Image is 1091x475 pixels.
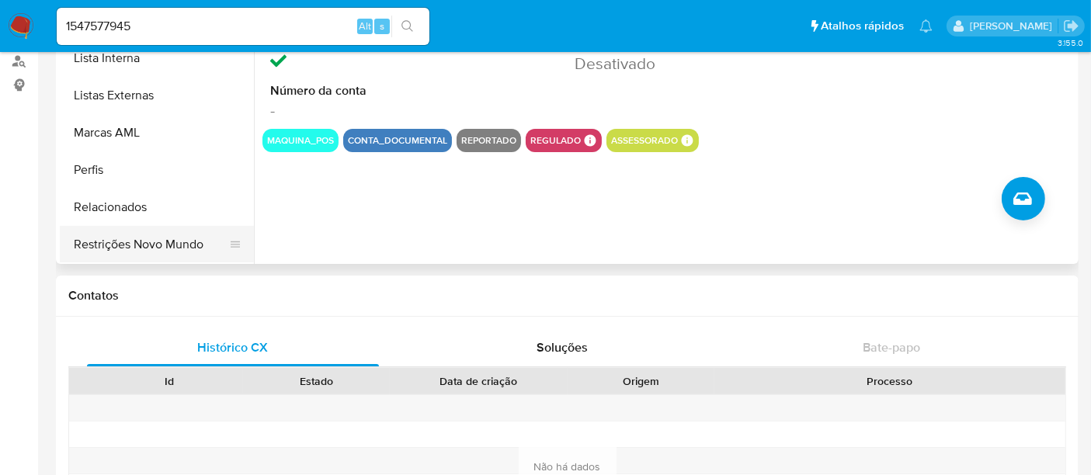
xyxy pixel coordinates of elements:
[970,19,1058,33] p: alexandra.macedo@mercadolivre.com
[254,373,379,389] div: Estado
[267,137,334,144] button: maquina_pos
[270,99,458,121] dd: -
[60,151,254,189] button: Perfis
[391,16,423,37] button: search-icon
[68,288,1066,303] h1: Contatos
[575,53,763,75] dd: Desativado
[380,19,384,33] span: s
[1058,36,1083,49] span: 3.155.0
[725,373,1055,389] div: Processo
[60,114,254,151] button: Marcas AML
[1063,18,1079,34] a: Sair
[863,338,920,356] span: Bate-papo
[579,373,704,389] div: Origem
[60,77,254,114] button: Listas Externas
[401,373,557,389] div: Data de criação
[57,16,429,36] input: Pesquise usuários ou casos...
[348,137,447,144] button: conta_documental
[359,19,371,33] span: Alt
[60,226,241,263] button: Restrições Novo Mundo
[919,19,933,33] a: Notificações
[60,189,254,226] button: Relacionados
[270,82,458,99] dt: Número da conta
[107,373,232,389] div: Id
[461,137,516,144] button: reportado
[611,137,678,144] button: assessorado
[537,338,588,356] span: Soluções
[198,338,269,356] span: Histórico CX
[821,18,904,34] span: Atalhos rápidos
[530,137,581,144] button: regulado
[60,40,254,77] button: Lista Interna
